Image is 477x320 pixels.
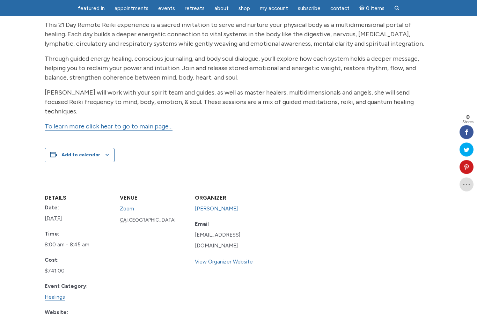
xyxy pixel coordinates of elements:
span: 0 items [366,6,384,11]
dt: Website: [45,308,111,317]
h2: Details [45,195,111,201]
a: Events [154,2,179,15]
a: Healings [45,294,65,301]
a: Appointments [110,2,153,15]
span: [GEOGRAPHIC_DATA] [127,217,176,223]
span: Appointments [115,5,148,12]
a: Zoom [120,206,134,213]
button: View links to add events to your calendar [61,152,100,158]
a: Cart0 items [355,1,389,15]
dt: Date: [45,204,111,212]
a: View Organizer Website [195,259,253,266]
span: featured in [78,5,105,12]
dt: Time: [45,230,111,238]
dt: Event Category: [45,282,111,291]
dt: Cost: [45,256,111,265]
p: [PERSON_NAME] will work with your spirit team and guides, as well as master healers, multidimensi... [45,88,432,117]
abbr: Georgia [120,217,126,223]
span: Subscribe [298,5,321,12]
span: My Account [260,5,288,12]
dt: Email [195,220,262,229]
span: About [214,5,229,12]
h2: Organizer [195,195,262,201]
span: Shares [462,120,474,124]
a: About [210,2,233,15]
div: 2025-09-10 [45,240,111,251]
a: My Account [256,2,292,15]
dd: $741.00 [45,266,111,277]
abbr: 2025-09-10 [45,216,62,222]
span: 0 [462,114,474,120]
a: Retreats [181,2,209,15]
a: Subscribe [294,2,325,15]
a: [PERSON_NAME] [195,206,238,213]
i: Cart [359,5,366,12]
a: To learn more click hear to go to main page… [45,123,173,131]
span: Retreats [185,5,205,12]
dd: [EMAIL_ADDRESS][DOMAIN_NAME] [195,230,262,251]
a: Contact [326,2,354,15]
h2: Venue [120,195,186,201]
span: Events [158,5,175,12]
span: Shop [239,5,250,12]
span: Contact [330,5,350,12]
a: Shop [234,2,254,15]
a: featured in [74,2,109,15]
p: This 21 Day Remote Reiki experience is a sacred invitation to serve and nurture your physical bod... [45,21,432,49]
p: Through guided energy healing, conscious journaling, and body soul dialogue, you’ll explore how e... [45,54,432,83]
